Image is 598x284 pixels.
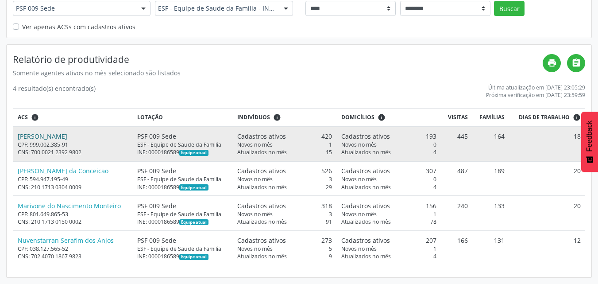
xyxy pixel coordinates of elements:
span: Atualizados no mês [237,253,287,260]
div: Próxima verificação em [DATE] 23:59:59 [486,91,585,99]
div: CPF: 038.127.565-52 [18,245,128,253]
th: Lotação [133,109,232,127]
div: 4 [341,183,436,191]
td: 131 [472,231,509,265]
span: Novos no mês [237,210,273,218]
div: 91 [237,218,332,226]
div: Somente agentes ativos no mês selecionado são listados [13,68,543,78]
div: CNS: 700 0021 2392 9802 [18,148,128,156]
div: 318 [237,201,332,210]
span: ESF - Equipe de Saude da Familia - INE: 0000186589 [158,4,274,13]
span: Atualizados no mês [237,218,287,226]
a: [PERSON_NAME] da Conceicao [18,167,108,175]
div: 3 [237,175,332,183]
i: print [547,58,557,68]
button: Buscar [494,1,525,16]
span: Esta é a equipe atual deste Agente [179,150,208,156]
span: Indivíduos [237,113,270,121]
div: CNS: 702 4070 1867 9823 [18,253,128,260]
span: PSF 009 Sede [16,4,132,13]
a:  [567,54,585,72]
div: 420 [237,132,332,141]
div: 1 [237,141,332,148]
span: Novos no mês [237,141,273,148]
span: Cadastros ativos [341,132,390,141]
div: 307 [341,166,436,175]
span: Atualizados no mês [237,148,287,156]
div: CPF: 999.002.385-91 [18,141,128,148]
label: Ver apenas ACSs com cadastros ativos [22,22,135,31]
td: 12 [509,231,585,265]
td: 189 [472,161,509,196]
div: CPF: 801.649.865-53 [18,210,128,218]
div: 4 [341,253,436,260]
i: Dias em que o(a) ACS fez pelo menos uma visita, ou ficha de cadastro individual ou cadastro domic... [573,113,581,121]
div: PSF 009 Sede [137,201,228,210]
i: <div class="text-left"> <div> <strong>Cadastros ativos:</strong> Cadastros que estão vinculados a... [378,113,386,121]
div: 0 [341,141,436,148]
td: 20 [509,161,585,196]
span: Atualizados no mês [341,253,391,260]
span: Domicílios [341,113,374,121]
span: Feedback [586,121,594,152]
a: [PERSON_NAME] [18,132,67,140]
span: Novos no mês [237,175,273,183]
span: Cadastros ativos [237,132,286,141]
div: 78 [341,218,436,226]
a: print [543,54,561,72]
a: Nuvenstarran Serafim dos Anjos [18,236,114,245]
span: Novos no mês [237,245,273,253]
div: ESF - Equipe de Saude da Familia [137,210,228,218]
div: ESF - Equipe de Saude da Familia [137,141,228,148]
div: CNS: 210 1713 0150 0002 [18,218,128,226]
div: CNS: 210 1713 0304 0009 [18,183,128,191]
button: Feedback - Mostrar pesquisa [581,112,598,172]
span: Dias de trabalho [519,113,570,121]
div: PSF 009 Sede [137,166,228,175]
div: ESF - Equipe de Saude da Familia [137,245,228,253]
div: 526 [237,166,332,175]
span: ACS [18,113,28,121]
div: 4 [341,148,436,156]
div: CPF: 594.947.195-49 [18,175,128,183]
span: Cadastros ativos [237,236,286,245]
div: 3 [237,210,332,218]
span: Cadastros ativos [341,166,390,175]
span: Esta é a equipe atual deste Agente [179,184,208,191]
i: <div class="text-left"> <div> <strong>Cadastros ativos:</strong> Cadastros que estão vinculados a... [273,113,281,121]
a: Marivone do Nascimento Monteiro [18,202,121,210]
div: 1 [341,245,436,253]
i:  [571,58,581,68]
div: 193 [341,132,436,141]
span: Novos no mês [341,245,377,253]
div: 0 [341,175,436,183]
div: 207 [341,236,436,245]
div: INE: 0000186589 [137,183,228,191]
div: INE: 0000186589 [137,253,228,260]
div: PSF 009 Sede [137,236,228,245]
span: Cadastros ativos [341,201,390,210]
div: 9 [237,253,332,260]
td: 240 [441,196,472,230]
span: Atualizados no mês [341,183,391,191]
span: Novos no mês [341,175,377,183]
div: INE: 0000186589 [137,148,228,156]
th: Visitas [441,109,472,127]
span: Esta é a equipe atual deste Agente [179,254,208,260]
div: 15 [237,148,332,156]
div: Última atualização em [DATE] 23:05:29 [486,84,585,91]
td: 133 [472,196,509,230]
span: Atualizados no mês [341,218,391,226]
div: INE: 0000186589 [137,218,228,226]
div: 156 [341,201,436,210]
span: Cadastros ativos [341,236,390,245]
h4: Relatório de produtividade [13,54,543,65]
div: 273 [237,236,332,245]
td: 164 [472,127,509,161]
span: Esta é a equipe atual deste Agente [179,219,208,226]
span: Cadastros ativos [237,201,286,210]
td: 166 [441,231,472,265]
div: PSF 009 Sede [137,132,228,141]
div: 5 [237,245,332,253]
span: Novos no mês [341,141,377,148]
